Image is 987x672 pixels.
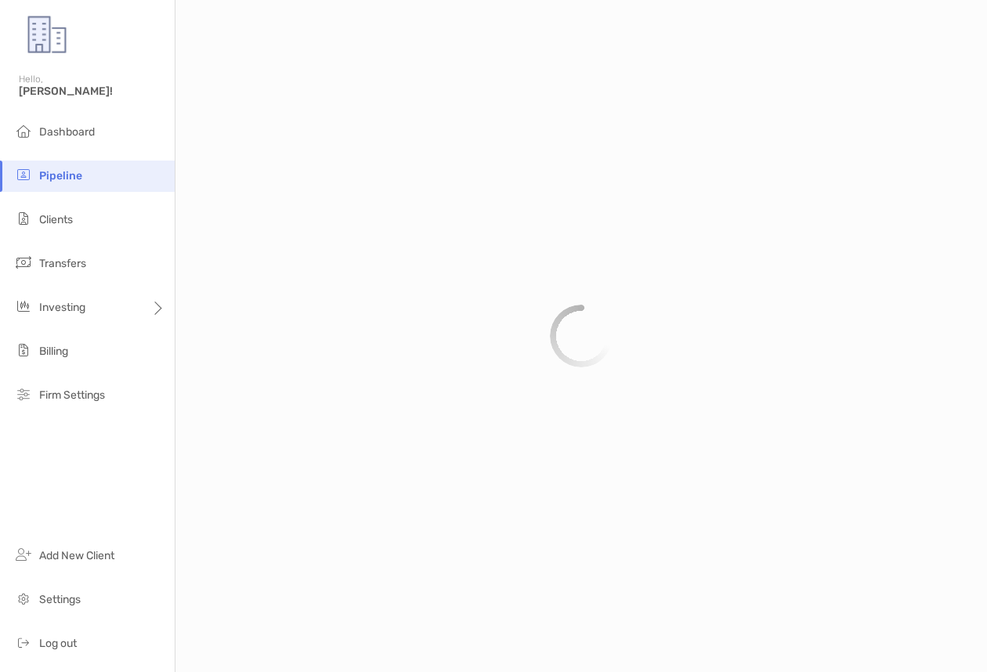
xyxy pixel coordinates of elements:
[14,297,33,316] img: investing icon
[39,549,114,562] span: Add New Client
[39,257,86,270] span: Transfers
[14,209,33,228] img: clients icon
[14,385,33,403] img: firm-settings icon
[14,253,33,272] img: transfers icon
[14,121,33,140] img: dashboard icon
[39,125,95,139] span: Dashboard
[39,169,82,182] span: Pipeline
[19,6,75,63] img: Zoe Logo
[14,165,33,184] img: pipeline icon
[39,301,85,314] span: Investing
[39,345,68,358] span: Billing
[39,213,73,226] span: Clients
[14,545,33,564] img: add_new_client icon
[39,593,81,606] span: Settings
[14,589,33,608] img: settings icon
[19,85,165,98] span: [PERSON_NAME]!
[39,637,77,650] span: Log out
[39,388,105,402] span: Firm Settings
[14,633,33,652] img: logout icon
[14,341,33,359] img: billing icon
